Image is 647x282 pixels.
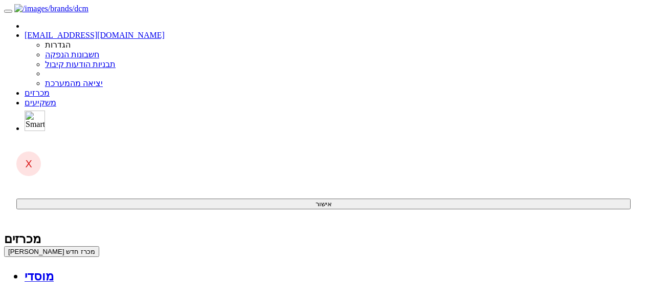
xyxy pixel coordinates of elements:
a: משקיעים [25,98,56,107]
a: חשבונות הנפקה [45,50,99,59]
div: מכרזים [4,232,643,246]
a: יציאה מהמערכת [45,79,103,88]
img: דיסקונט קפיטל חיתום בע"מ [14,4,88,13]
span: X [25,158,32,170]
img: סמארטבול - מערכת לניהול הנפקות [25,111,45,131]
a: מכרזים [25,89,50,97]
a: [EMAIL_ADDRESS][DOMAIN_NAME] [25,31,165,39]
button: אישור [16,199,631,209]
button: [PERSON_NAME] מכרז חדש [4,246,99,257]
li: הגדרות [45,40,643,50]
a: תבניות הודעות קיבול [45,60,116,69]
